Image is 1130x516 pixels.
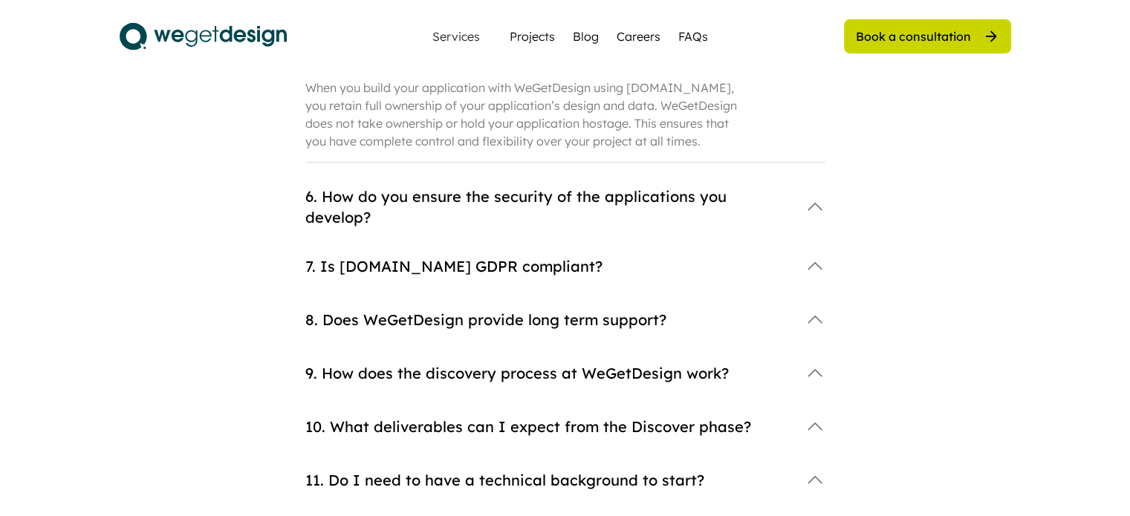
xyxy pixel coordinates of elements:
div: 10. What deliverables can I expect from the Discover phase? [305,417,790,437]
div: 8. Does WeGetDesign provide long term support? [305,310,790,330]
div: 9. How does the discovery process at WeGetDesign work? [305,363,790,384]
div: Services [426,30,486,42]
div: Book a consultation [856,28,971,45]
div: When you build your application with WeGetDesign using [DOMAIN_NAME], you retain full ownership o... [305,79,751,150]
div: 11. Do I need to have a technical background to start? [305,470,790,491]
img: logo.svg [120,18,287,55]
a: FAQs [678,27,708,45]
a: Blog [573,27,599,45]
div: 7. Is [DOMAIN_NAME] GDPR compliant? [305,256,790,277]
div: 6. How do you ensure the security of the applications you develop? [305,186,790,228]
a: Careers [617,27,660,45]
a: Projects [510,27,555,45]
